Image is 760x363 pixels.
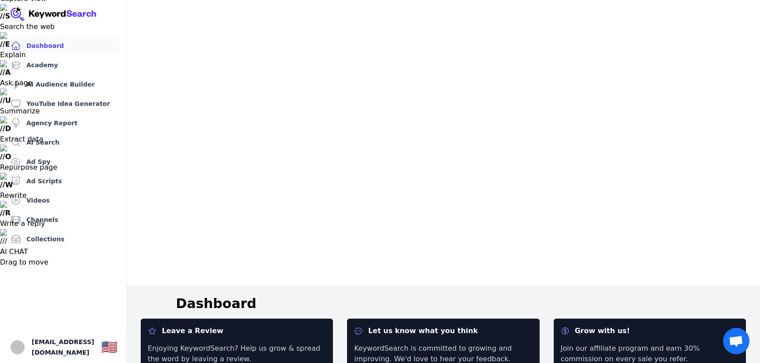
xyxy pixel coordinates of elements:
[101,338,117,356] button: 🇺🇸
[148,326,326,336] dt: Leave a Review
[32,337,94,358] span: [EMAIL_ADDRESS][DOMAIN_NAME]
[354,326,532,336] dt: Let us know what you think
[176,296,256,312] h1: Dashboard
[11,340,25,354] button: Open user button
[723,328,749,354] div: Open chat
[561,326,739,336] dt: Grow with us!
[101,339,117,355] div: 🇺🇸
